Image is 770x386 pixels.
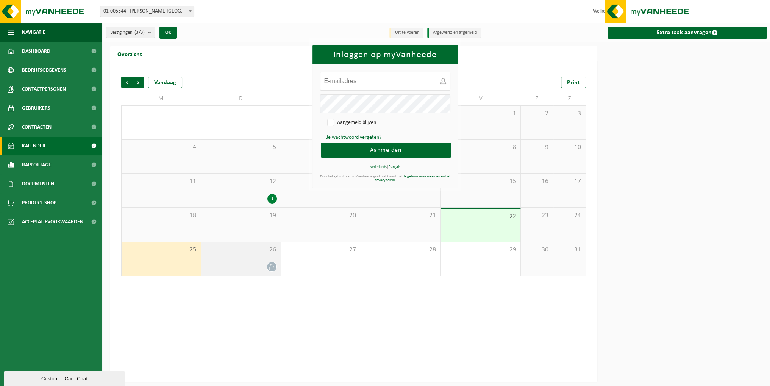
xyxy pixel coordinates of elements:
span: Documenten [22,174,54,193]
count: (3/3) [134,30,145,35]
span: Dashboard [22,42,50,61]
li: Uit te voeren [389,28,423,38]
a: Je wachtwoord vergeten? [326,135,381,140]
input: E-mailadres [320,72,450,91]
span: Vorige [121,77,133,88]
td: M [121,92,201,105]
span: 5 [205,143,277,152]
div: 1 [267,194,277,204]
div: | [312,165,458,169]
span: Gebruikers [22,99,50,118]
button: Vestigingen(3/3) [106,27,155,38]
span: 19 [205,212,277,220]
span: 11 [125,177,197,186]
iframe: chat widget [4,369,127,386]
td: Z [521,92,553,105]
button: OK [159,27,177,39]
span: 16 [525,177,549,186]
a: de gebruiksvoorwaarden en het privacybeleid [375,174,450,182]
span: 2 [525,110,549,118]
span: 17 [557,177,582,186]
span: 18 [125,212,197,220]
span: 12 [205,177,277,186]
span: 13 [285,177,357,186]
a: Extra taak aanvragen [608,27,767,39]
h2: Overzicht [110,46,150,61]
span: 24 [557,212,582,220]
span: Navigatie [22,23,45,42]
span: 01-005544 - JOFRAVAN - ELVERDINGE [100,6,194,17]
li: Afgewerkt en afgemeld [427,28,481,38]
span: Volgende [133,77,144,88]
label: Aangemeld blijven [326,117,381,129]
span: 3 [557,110,582,118]
span: 26 [205,246,277,254]
span: 23 [525,212,549,220]
span: 28 [365,246,437,254]
span: Aanmelden [370,147,401,153]
td: W [281,92,361,105]
span: 1 [445,110,517,118]
span: 31 [557,246,582,254]
a: Print [561,77,586,88]
td: V [441,92,521,105]
span: 30 [525,246,549,254]
span: 6 [285,143,357,152]
span: Vestigingen [110,27,145,38]
a: Nederlands [370,165,387,169]
div: Door het gebruik van myVanheede gaat u akkoord met . [312,175,458,182]
button: Aanmelden [321,143,451,158]
span: Contracten [22,118,52,137]
span: 10 [557,143,582,152]
h1: Inloggen op myVanheede [312,45,458,64]
span: Rapportage [22,155,51,174]
span: 15 [445,177,517,186]
span: 8 [445,143,517,152]
span: Print [567,80,580,86]
span: 9 [525,143,549,152]
td: Z [553,92,586,105]
td: D [201,92,281,105]
span: 20 [285,212,357,220]
span: Bedrijfsgegevens [22,61,66,80]
span: Product Shop [22,193,56,212]
div: Vandaag [148,77,182,88]
span: 27 [285,246,357,254]
span: Contactpersonen [22,80,66,99]
span: Acceptatievoorwaarden [22,212,83,231]
span: 4 [125,143,197,152]
span: 22 [445,212,517,221]
span: 25 [125,246,197,254]
span: Kalender [22,137,45,155]
span: 21 [365,212,437,220]
a: français [389,165,400,169]
span: 29 [445,246,517,254]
